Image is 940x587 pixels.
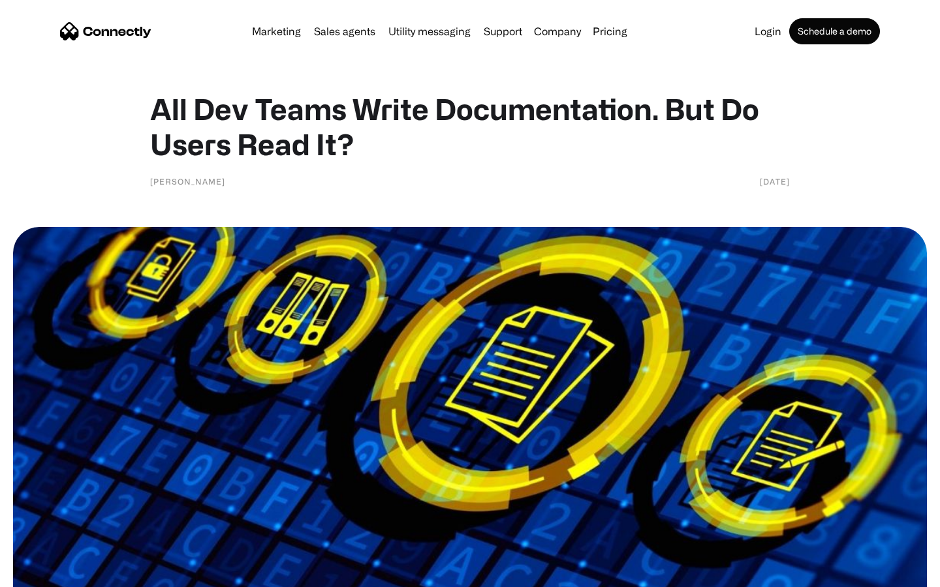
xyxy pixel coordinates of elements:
[247,26,306,37] a: Marketing
[760,175,790,188] div: [DATE]
[383,26,476,37] a: Utility messaging
[150,175,225,188] div: [PERSON_NAME]
[789,18,880,44] a: Schedule a demo
[478,26,527,37] a: Support
[13,564,78,582] aside: Language selected: English
[587,26,633,37] a: Pricing
[534,22,581,40] div: Company
[150,91,790,162] h1: All Dev Teams Write Documentation. But Do Users Read It?
[309,26,381,37] a: Sales agents
[26,564,78,582] ul: Language list
[749,26,787,37] a: Login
